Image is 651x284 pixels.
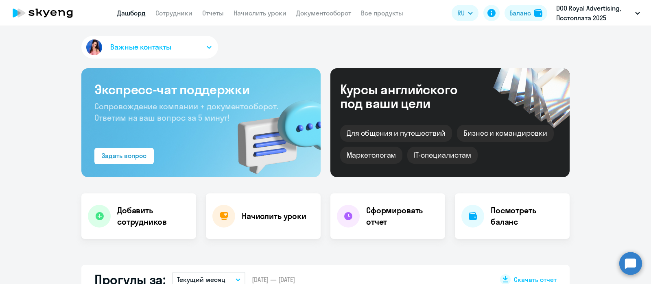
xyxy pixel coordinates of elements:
img: balance [534,9,542,17]
div: Бизнес и командировки [457,125,554,142]
div: IT-специалистам [407,147,477,164]
span: Важные контакты [110,42,171,52]
p: DOO Royal Advertising, Постоплата 2025 [556,3,632,23]
a: Отчеты [202,9,224,17]
span: Скачать отчет [514,275,557,284]
div: Для общения и путешествий [340,125,452,142]
div: Курсы английского под ваши цели [340,82,479,110]
button: Балансbalance [505,5,547,21]
div: Задать вопрос [102,151,146,160]
img: bg-img [226,86,321,177]
div: Маркетологам [340,147,402,164]
button: RU [452,5,478,21]
button: Важные контакты [81,36,218,59]
a: Все продукты [361,9,403,17]
span: Сопровождение компании + документооборот. Ответим на ваш вопрос за 5 минут! [94,101,278,123]
img: avatar [85,38,104,57]
h3: Экспресс-чат поддержки [94,81,308,98]
a: Документооборот [296,9,351,17]
button: DOO Royal Advertising, Постоплата 2025 [552,3,644,23]
button: Задать вопрос [94,148,154,164]
h4: Начислить уроки [242,210,306,222]
div: Баланс [509,8,531,18]
h4: Посмотреть баланс [491,205,563,228]
span: [DATE] — [DATE] [252,275,295,284]
a: Дашборд [117,9,146,17]
a: Начислить уроки [234,9,286,17]
span: RU [457,8,465,18]
a: Сотрудники [155,9,192,17]
h4: Сформировать отчет [366,205,439,228]
h4: Добавить сотрудников [117,205,190,228]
